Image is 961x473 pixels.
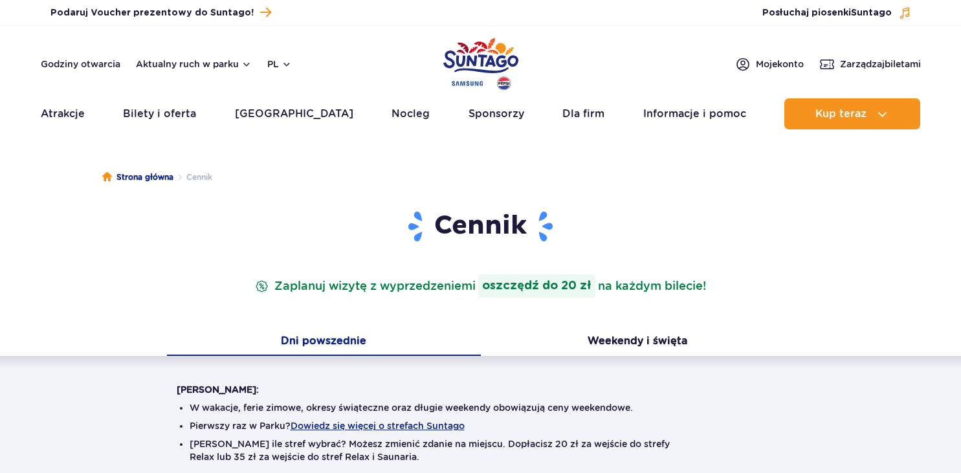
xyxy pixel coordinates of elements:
[50,4,271,21] a: Podaruj Voucher prezentowy do Suntago!
[815,108,867,120] span: Kup teraz
[562,98,604,129] a: Dla firm
[252,274,709,298] p: Zaplanuj wizytę z wyprzedzeniem na każdym bilecie!
[291,421,465,431] button: Dowiedz się więcej o strefach Suntago
[167,329,481,356] button: Dni powszednie
[190,401,772,414] li: W wakacje, ferie zimowe, okresy świąteczne oraz długie weekendy obowiązują ceny weekendowe.
[392,98,430,129] a: Nocleg
[41,98,85,129] a: Atrakcje
[267,58,292,71] button: pl
[756,58,804,71] span: Moje konto
[469,98,524,129] a: Sponsorzy
[177,210,785,243] h1: Cennik
[762,6,892,19] span: Posłuchaj piosenki
[762,6,911,19] button: Posłuchaj piosenkiSuntago
[735,56,804,72] a: Mojekonto
[102,171,173,184] a: Strona główna
[177,384,259,395] strong: [PERSON_NAME]:
[173,171,212,184] li: Cennik
[190,437,772,463] li: [PERSON_NAME] ile stref wybrać? Możesz zmienić zdanie na miejscu. Dopłacisz 20 zł za wejście do s...
[443,32,518,92] a: Park of Poland
[123,98,196,129] a: Bilety i oferta
[41,58,120,71] a: Godziny otwarcia
[643,98,746,129] a: Informacje i pomoc
[851,8,892,17] span: Suntago
[819,56,921,72] a: Zarządzajbiletami
[50,6,254,19] span: Podaruj Voucher prezentowy do Suntago!
[784,98,920,129] button: Kup teraz
[190,419,772,432] li: Pierwszy raz w Parku?
[840,58,921,71] span: Zarządzaj biletami
[478,274,595,298] strong: oszczędź do 20 zł
[235,98,353,129] a: [GEOGRAPHIC_DATA]
[481,329,795,356] button: Weekendy i święta
[136,59,252,69] button: Aktualny ruch w parku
